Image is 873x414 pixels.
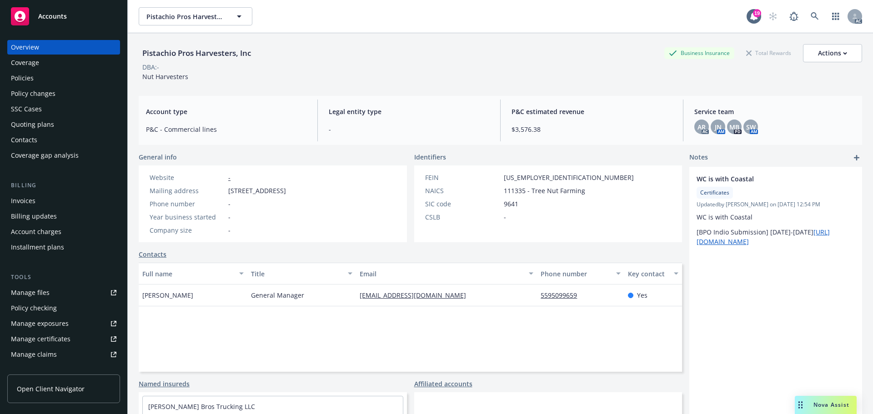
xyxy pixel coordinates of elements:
div: Manage certificates [11,332,70,346]
span: General Manager [251,290,304,300]
div: Installment plans [11,240,64,254]
span: - [504,212,506,222]
button: Key contact [624,263,682,284]
div: CSLB [425,212,500,222]
a: Manage BORs [7,363,120,377]
div: Title [251,269,342,279]
div: WC is with CoastalCertificatesUpdatedby [PERSON_NAME] on [DATE] 12:54 PMWC is with Coastal[BPO In... [689,167,862,254]
div: Total Rewards [742,47,796,59]
a: Account charges [7,224,120,239]
div: Company size [150,225,225,235]
span: $3,576.38 [512,125,672,134]
span: Identifiers [414,152,446,162]
span: - [228,199,231,209]
span: Legal entity type [329,107,489,116]
div: Phone number [150,199,225,209]
div: Manage exposures [11,316,69,331]
span: - [228,225,231,235]
span: Updated by [PERSON_NAME] on [DATE] 12:54 PM [697,200,855,209]
button: Pistachio Pros Harvesters, Inc [139,7,252,25]
div: Actions [818,45,847,62]
p: [BPO Indio Submission] [DATE]-[DATE] [697,227,855,246]
span: - [228,212,231,222]
span: AR [697,122,706,132]
a: Contacts [139,249,166,259]
div: Contacts [11,133,37,147]
div: Phone number [541,269,610,279]
div: DBA: - [142,62,159,72]
div: FEIN [425,173,500,182]
a: Affiliated accounts [414,379,472,389]
a: Report a Bug [785,7,803,25]
span: Pistachio Pros Harvesters, Inc [146,12,225,21]
a: [PERSON_NAME] Bros Trucking LLC [148,402,255,411]
span: Open Client Navigator [17,384,85,394]
div: Policies [11,71,34,85]
button: Phone number [537,263,624,284]
div: Billing [7,181,120,190]
div: Full name [142,269,234,279]
div: Email [360,269,523,279]
div: Coverage gap analysis [11,148,79,163]
a: Quoting plans [7,117,120,132]
div: Quoting plans [11,117,54,132]
a: [EMAIL_ADDRESS][DOMAIN_NAME] [360,291,473,299]
span: Notes [689,152,708,163]
a: - [228,173,231,182]
div: Website [150,173,225,182]
span: General info [139,152,177,162]
span: Service team [694,107,855,116]
a: 5595099659 [541,291,584,299]
span: Certificates [700,189,729,197]
a: Manage claims [7,347,120,362]
p: WC is with Coastal [697,212,855,222]
div: Account charges [11,224,61,239]
button: Title [247,263,356,284]
div: Key contact [628,269,668,279]
a: Manage certificates [7,332,120,346]
span: [US_EMPLOYER_IDENTIFICATION_NUMBER] [504,173,634,182]
span: Yes [637,290,647,300]
div: Invoices [11,194,35,208]
div: Drag to move [795,396,806,414]
a: Policies [7,71,120,85]
div: Policy changes [11,86,55,101]
span: 111335 - Tree Nut Farming [504,186,585,195]
a: Search [806,7,824,25]
a: Overview [7,40,120,55]
div: SSC Cases [11,102,42,116]
div: Overview [11,40,39,55]
span: WC is with Coastal [697,174,831,184]
a: Invoices [7,194,120,208]
a: Start snowing [764,7,782,25]
a: Billing updates [7,209,120,224]
span: Nut Harvesters [142,72,188,81]
a: Installment plans [7,240,120,254]
span: P&C estimated revenue [512,107,672,116]
a: Policy checking [7,301,120,315]
div: SIC code [425,199,500,209]
div: Business Insurance [664,47,734,59]
a: Policy changes [7,86,120,101]
span: Accounts [38,13,67,20]
a: SSC Cases [7,102,120,116]
a: Coverage gap analysis [7,148,120,163]
a: Coverage [7,55,120,70]
button: Full name [139,263,247,284]
div: Manage BORs [11,363,54,377]
a: Manage exposures [7,316,120,331]
button: Nova Assist [795,396,857,414]
span: Nova Assist [813,401,849,409]
a: Switch app [827,7,845,25]
a: Accounts [7,4,120,29]
button: Actions [803,44,862,62]
div: NAICS [425,186,500,195]
div: Policy checking [11,301,57,315]
a: Manage files [7,285,120,300]
span: - [329,125,489,134]
div: Manage claims [11,347,57,362]
div: Pistachio Pros Harvesters, Inc [139,47,255,59]
div: Manage files [11,285,50,300]
a: add [851,152,862,163]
